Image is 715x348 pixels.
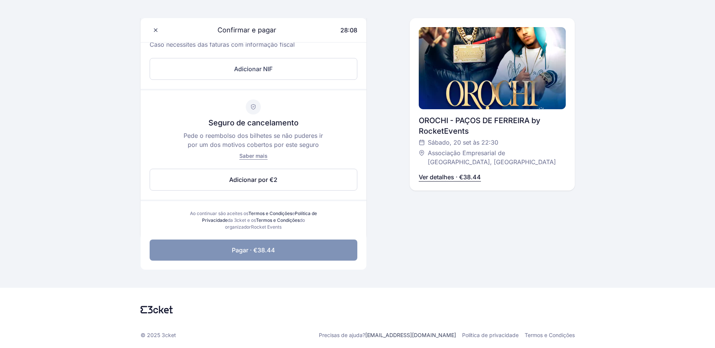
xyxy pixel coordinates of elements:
span: Sábado, 20 set às 22:30 [428,138,498,147]
span: Associação Empresarial de [GEOGRAPHIC_DATA], [GEOGRAPHIC_DATA] [428,148,558,166]
a: Termos e Condições [525,331,575,339]
p: Ver detalhes · €38.44 [419,172,481,182]
span: Pagar · €38.44 [232,246,275,255]
span: Saber mais [239,153,268,159]
p: © 2025 3cket [141,331,176,339]
div: Ao continuar são aceites os e da 3cket e os do organizador [183,210,324,230]
span: 28:08 [340,26,357,34]
span: Rocket Events [251,224,282,230]
a: Termos e Condições [248,211,292,216]
button: Adicionar NIF [150,58,357,80]
a: Política de privacidade [462,331,519,339]
a: Termos e Condições [256,217,300,223]
p: Caso necessites das faturas com informação fiscal [150,40,357,55]
p: Pede o reembolso dos bilhetes se não puderes ir por um dos motivos cobertos por este seguro [181,131,326,149]
div: OROCHI - PAÇOS DE FERREIRA by RocketEvents [419,115,566,136]
a: [EMAIL_ADDRESS][DOMAIN_NAME] [365,332,456,338]
span: Adicionar por €2 [229,175,277,184]
p: Seguro de cancelamento [208,118,299,128]
p: Precisas de ajuda? [319,331,456,339]
button: Pagar · €38.44 [150,240,357,261]
button: Adicionar por €2 [150,169,357,191]
span: Confirmar e pagar [208,25,276,35]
